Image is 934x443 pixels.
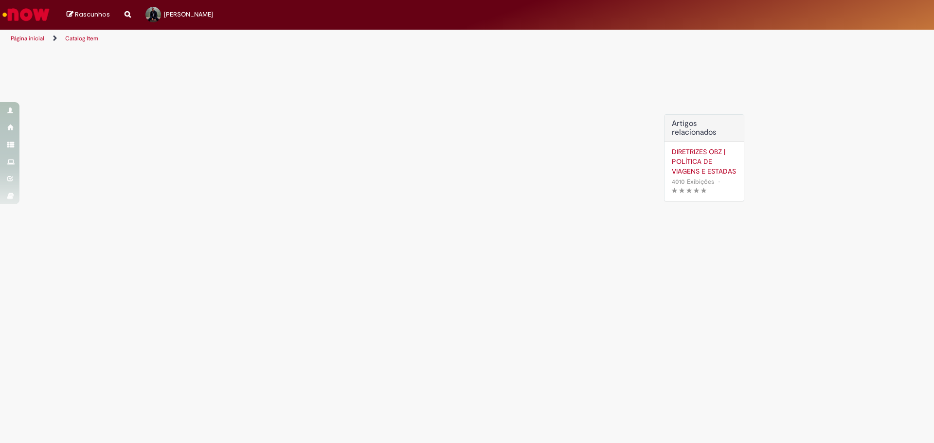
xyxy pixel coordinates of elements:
ul: Trilhas de página [7,30,615,48]
h3: Artigos relacionados [672,120,736,137]
a: Rascunhos [67,10,110,19]
a: Página inicial [11,35,44,42]
span: 4010 Exibições [672,177,714,186]
a: Catalog Item [65,35,98,42]
a: DIRETRIZES OBZ | POLÍTICA DE VIAGENS E ESTADAS [672,147,736,176]
span: Rascunhos [75,10,110,19]
span: • [716,175,722,188]
span: [PERSON_NAME] [164,10,213,18]
img: ServiceNow [1,5,51,24]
